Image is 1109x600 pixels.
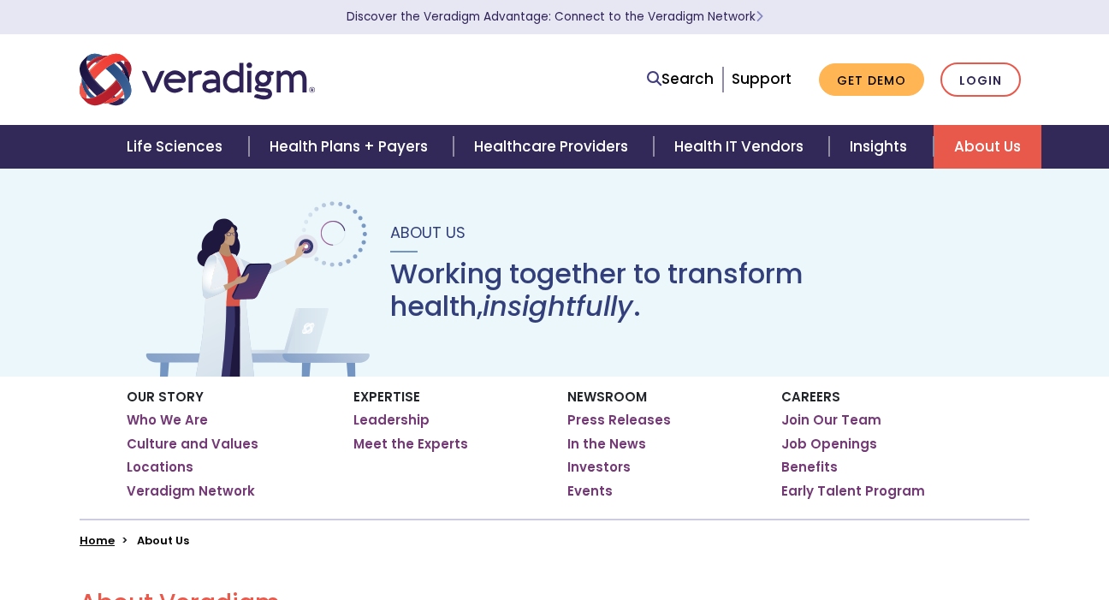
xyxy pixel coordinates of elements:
a: Investors [567,459,631,476]
a: Get Demo [819,63,924,97]
a: In the News [567,436,646,453]
a: Who We Are [127,412,208,429]
a: Healthcare Providers [454,125,654,169]
a: Culture and Values [127,436,258,453]
a: Events [567,483,613,500]
em: insightfully [483,287,633,325]
a: Home [80,532,115,549]
a: Early Talent Program [781,483,925,500]
a: Job Openings [781,436,877,453]
a: Meet the Experts [353,436,468,453]
a: Leadership [353,412,430,429]
a: Discover the Veradigm Advantage: Connect to the Veradigm NetworkLearn More [347,9,763,25]
a: Life Sciences [106,125,248,169]
span: Learn More [756,9,763,25]
a: Locations [127,459,193,476]
img: Veradigm logo [80,51,315,108]
a: Join Our Team [781,412,881,429]
a: Health IT Vendors [654,125,829,169]
a: Search [647,68,714,91]
a: Benefits [781,459,838,476]
a: Health Plans + Payers [249,125,454,169]
a: Support [732,68,792,89]
h1: Working together to transform health, . [390,258,969,324]
span: About Us [390,222,466,243]
a: Veradigm Network [127,483,255,500]
a: Press Releases [567,412,671,429]
a: Login [940,62,1021,98]
a: About Us [934,125,1041,169]
a: Insights [829,125,933,169]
